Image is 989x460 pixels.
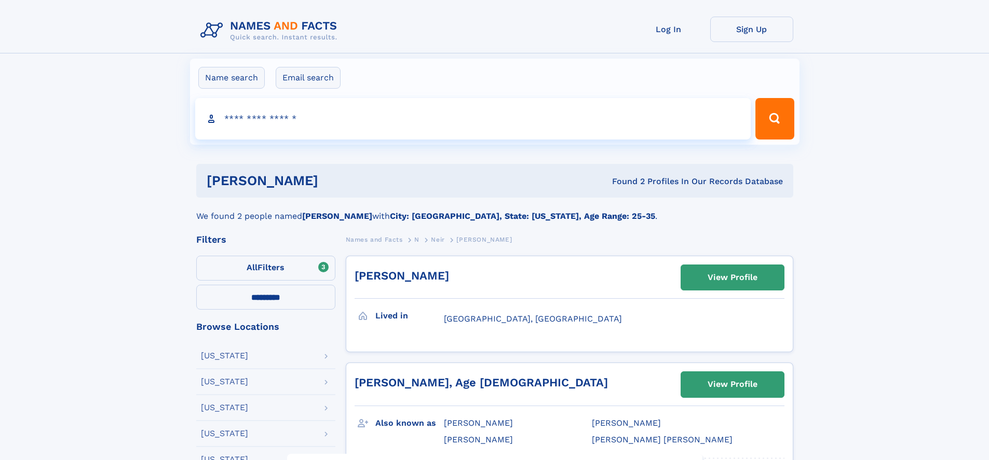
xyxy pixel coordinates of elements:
[375,307,444,325] h3: Lived in
[681,265,784,290] a: View Profile
[201,429,248,438] div: [US_STATE]
[592,435,733,444] span: [PERSON_NAME] [PERSON_NAME]
[444,314,622,324] span: [GEOGRAPHIC_DATA], [GEOGRAPHIC_DATA]
[444,435,513,444] span: [PERSON_NAME]
[465,176,783,187] div: Found 2 Profiles In Our Records Database
[627,17,710,42] a: Log In
[276,67,341,89] label: Email search
[755,98,794,140] button: Search Button
[198,67,265,89] label: Name search
[346,233,403,246] a: Names and Facts
[201,378,248,386] div: [US_STATE]
[196,17,346,45] img: Logo Names and Facts
[355,269,449,282] a: [PERSON_NAME]
[456,236,512,243] span: [PERSON_NAME]
[390,211,655,221] b: City: [GEOGRAPHIC_DATA], State: [US_STATE], Age Range: 25-35
[196,256,335,281] label: Filters
[375,414,444,432] h3: Also known as
[414,236,419,243] span: N
[414,233,419,246] a: N
[195,98,751,140] input: search input
[681,372,784,397] a: View Profile
[431,236,444,243] span: Neir
[710,17,793,42] a: Sign Up
[196,235,335,244] div: Filters
[196,198,793,222] div: We found 2 people named with .
[708,372,757,396] div: View Profile
[431,233,444,246] a: Neir
[207,174,465,187] h1: [PERSON_NAME]
[355,376,608,389] a: [PERSON_NAME], Age [DEMOGRAPHIC_DATA]
[196,322,335,331] div: Browse Locations
[592,418,661,428] span: [PERSON_NAME]
[444,418,513,428] span: [PERSON_NAME]
[201,403,248,412] div: [US_STATE]
[201,352,248,360] div: [US_STATE]
[708,266,757,289] div: View Profile
[302,211,372,221] b: [PERSON_NAME]
[247,262,258,272] span: All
